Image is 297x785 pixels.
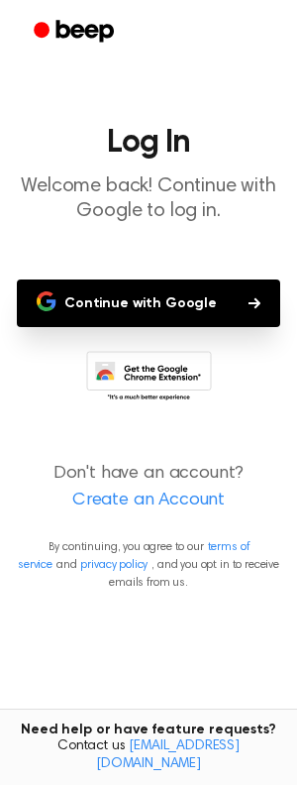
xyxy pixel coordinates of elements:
[96,739,240,771] a: [EMAIL_ADDRESS][DOMAIN_NAME]
[20,488,277,514] a: Create an Account
[17,280,280,327] button: Continue with Google
[80,559,148,571] a: privacy policy
[16,538,281,592] p: By continuing, you agree to our and , and you opt in to receive emails from us.
[16,127,281,159] h1: Log In
[12,738,285,773] span: Contact us
[16,174,281,224] p: Welcome back! Continue with Google to log in.
[20,13,132,52] a: Beep
[16,461,281,514] p: Don't have an account?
